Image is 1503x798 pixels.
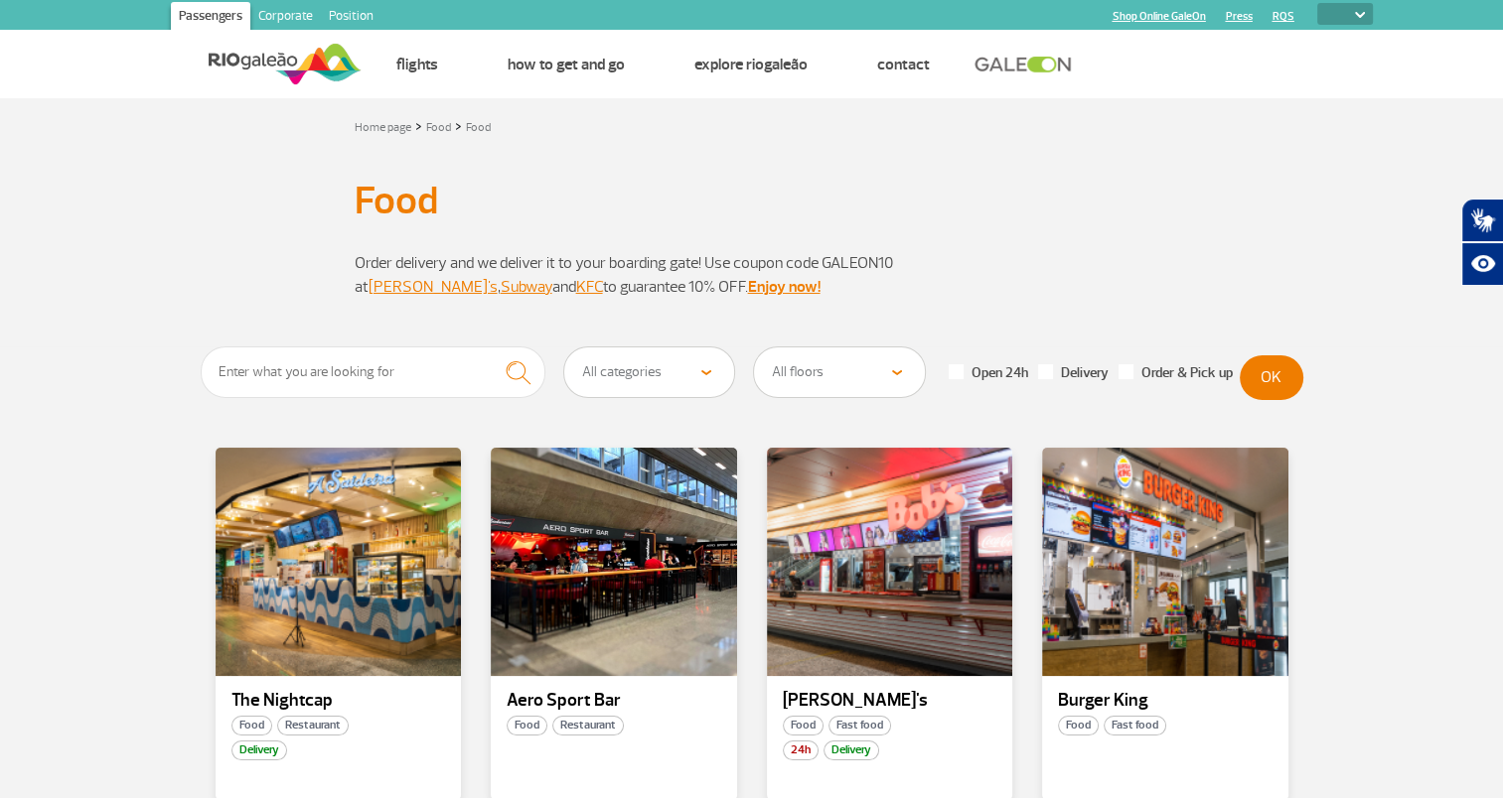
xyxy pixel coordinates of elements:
a: Corporate [250,2,321,34]
a: Passengers [171,2,250,34]
span: Food [507,716,547,735]
span: Fast food [1104,716,1166,735]
a: Press [1226,10,1253,23]
a: [PERSON_NAME]'s [369,277,498,297]
font: Order & Pick up [1141,364,1233,382]
input: Enter what you are looking for [201,346,546,398]
span: Fast food [828,716,891,735]
a: Home page [355,120,411,135]
p: Order delivery and we deliver it to your boarding gate! Use coupon code GALEON10 at , and to guar... [355,251,1149,299]
a: > [415,114,422,137]
span: 24h [783,740,819,760]
a: Subway [501,277,552,297]
a: KFC [576,277,603,297]
a: Food [466,120,491,135]
font: Delivery [1061,364,1109,382]
font: Open 24h [972,364,1028,382]
span: Food [1058,716,1099,735]
a: Food [426,120,451,135]
a: Explore RIOgaleão [694,55,808,74]
span: Food [783,716,824,735]
span: Restaurant [277,716,349,735]
a: Flights [396,55,438,74]
p: Burger King [1058,691,1273,711]
a: RQS [1273,10,1294,23]
button: Open assistive resources. [1461,242,1503,286]
div: Hand Talk accessibility plugin. [1461,199,1503,286]
a: > [455,114,462,137]
button: Open sign language translator. [1461,199,1503,242]
a: How to get and go [508,55,625,74]
span: Food [231,716,272,735]
span: Delivery [231,740,287,760]
a: Enjoy now! [748,277,821,297]
p: Aero Sport Bar [507,691,721,711]
a: Contact [877,55,930,74]
span: Restaurant [552,716,624,735]
span: Delivery [824,740,879,760]
p: [PERSON_NAME]'s [783,691,997,711]
a: Position [321,2,381,34]
button: OK [1240,355,1303,400]
h1: Food [355,184,1149,217]
a: Shop Online GaleOn [1113,10,1206,23]
p: The Nightcap [231,691,446,711]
